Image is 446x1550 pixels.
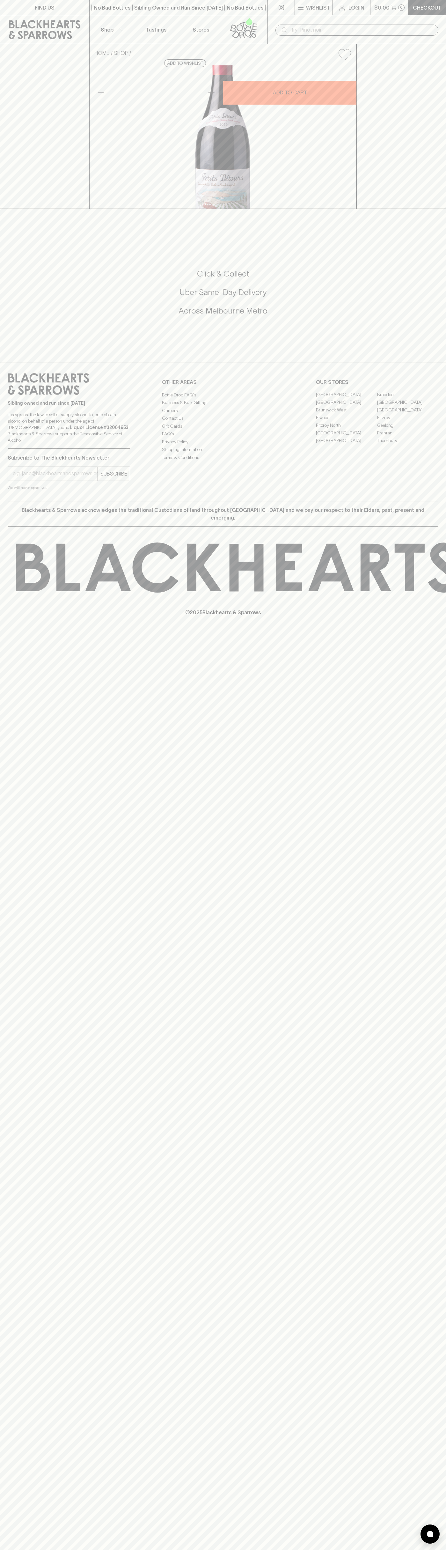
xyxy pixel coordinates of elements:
[162,415,284,422] a: Contact Us
[8,484,130,491] p: We will never spam you
[8,454,130,461] p: Subscribe to The Blackhearts Newsletter
[377,399,438,406] a: [GEOGRAPHIC_DATA]
[377,406,438,414] a: [GEOGRAPHIC_DATA]
[377,422,438,429] a: Geelong
[193,26,209,33] p: Stores
[8,411,130,443] p: It is against the law to sell or supply alcohol to, or to obtain alcohol on behalf of a person un...
[400,6,403,9] p: 0
[100,470,127,477] p: SUBSCRIBE
[374,4,390,11] p: $0.00
[90,15,134,44] button: Shop
[162,422,284,430] a: Gift Cards
[114,50,128,56] a: SHOP
[162,378,284,386] p: OTHER AREAS
[291,25,433,35] input: Try "Pinot noir"
[8,269,438,279] h5: Click & Collect
[348,4,364,11] p: Login
[413,4,442,11] p: Checkout
[162,438,284,446] a: Privacy Policy
[377,429,438,437] a: Prahran
[12,506,434,521] p: Blackhearts & Sparrows acknowledges the traditional Custodians of land throughout [GEOGRAPHIC_DAT...
[70,425,128,430] strong: Liquor License #32064953
[90,65,356,209] img: 40909.png
[316,414,377,422] a: Elwood
[336,47,354,63] button: Add to wishlist
[146,26,166,33] p: Tastings
[316,422,377,429] a: Fitzroy North
[377,391,438,399] a: Braddon
[95,50,109,56] a: HOME
[162,446,284,454] a: Shipping Information
[316,429,377,437] a: [GEOGRAPHIC_DATA]
[101,26,113,33] p: Shop
[162,430,284,438] a: FAQ's
[306,4,330,11] p: Wishlist
[316,406,377,414] a: Brunswick West
[162,391,284,399] a: Bottle Drop FAQ's
[223,81,356,105] button: ADD TO CART
[134,15,179,44] a: Tastings
[162,454,284,461] a: Terms & Conditions
[35,4,55,11] p: FIND US
[8,287,438,298] h5: Uber Same-Day Delivery
[316,391,377,399] a: [GEOGRAPHIC_DATA]
[316,378,438,386] p: OUR STORES
[162,399,284,407] a: Business & Bulk Gifting
[13,469,98,479] input: e.g. jane@blackheartsandsparrows.com.au
[427,1531,433,1537] img: bubble-icon
[164,59,206,67] button: Add to wishlist
[98,467,130,481] button: SUBSCRIBE
[8,243,438,350] div: Call to action block
[273,89,307,96] p: ADD TO CART
[162,407,284,414] a: Careers
[8,306,438,316] h5: Across Melbourne Metro
[316,437,377,445] a: [GEOGRAPHIC_DATA]
[377,414,438,422] a: Fitzroy
[8,400,130,406] p: Sibling owned and run since [DATE]
[316,399,377,406] a: [GEOGRAPHIC_DATA]
[179,15,223,44] a: Stores
[377,437,438,445] a: Thornbury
